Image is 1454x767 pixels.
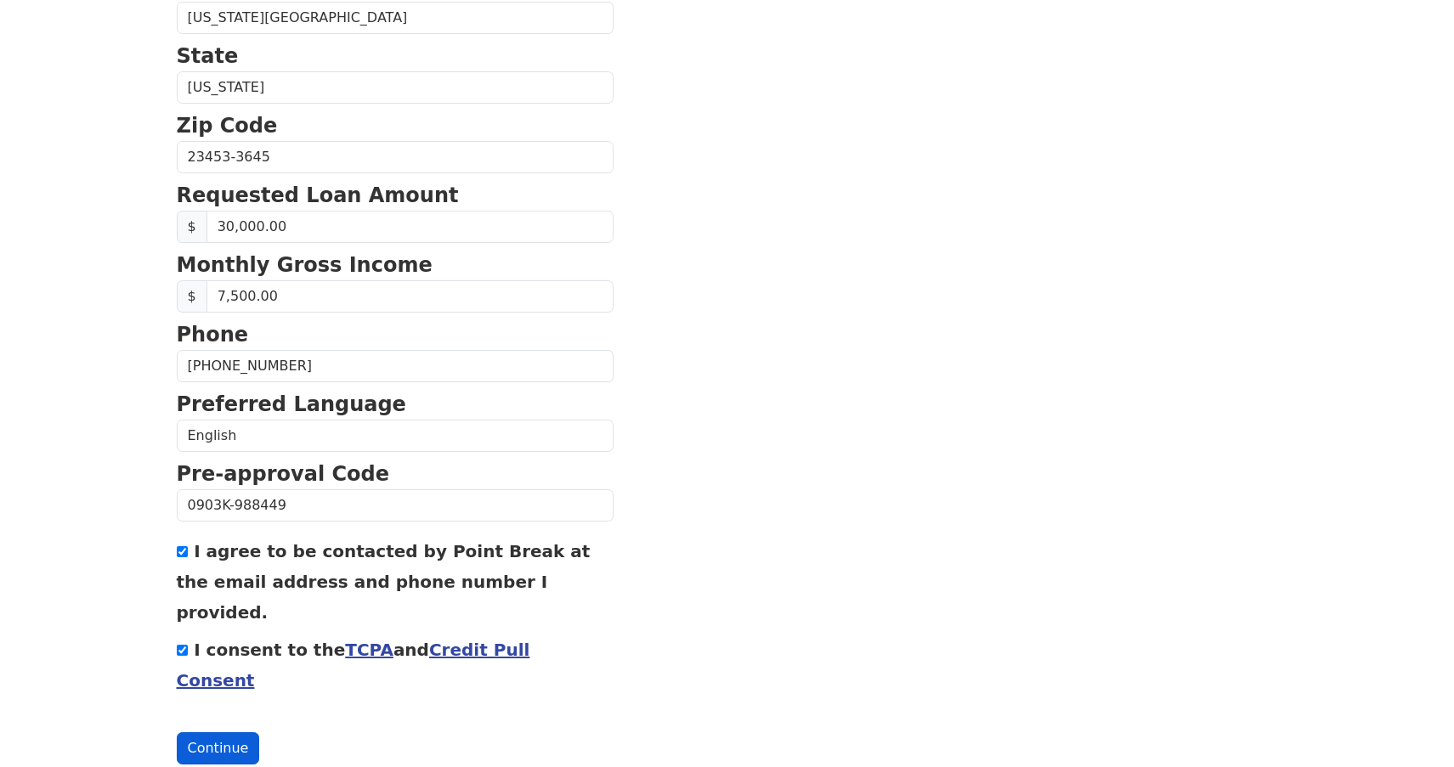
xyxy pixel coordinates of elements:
[177,323,249,347] strong: Phone
[177,640,530,691] label: I consent to the and
[177,141,614,173] input: Zip Code
[177,114,278,138] strong: Zip Code
[177,250,614,280] p: Monthly Gross Income
[177,211,207,243] span: $
[177,489,614,522] input: Pre-approval Code
[177,350,614,382] input: Phone
[177,392,406,416] strong: Preferred Language
[207,211,614,243] input: Requested Loan Amount
[207,280,614,313] input: Monthly Gross Income
[345,640,393,660] a: TCPA
[177,732,260,764] button: Continue
[177,44,239,68] strong: State
[177,280,207,313] span: $
[177,183,459,207] strong: Requested Loan Amount
[177,462,390,486] strong: Pre-approval Code
[177,2,614,34] input: City
[177,541,591,623] label: I agree to be contacted by Point Break at the email address and phone number I provided.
